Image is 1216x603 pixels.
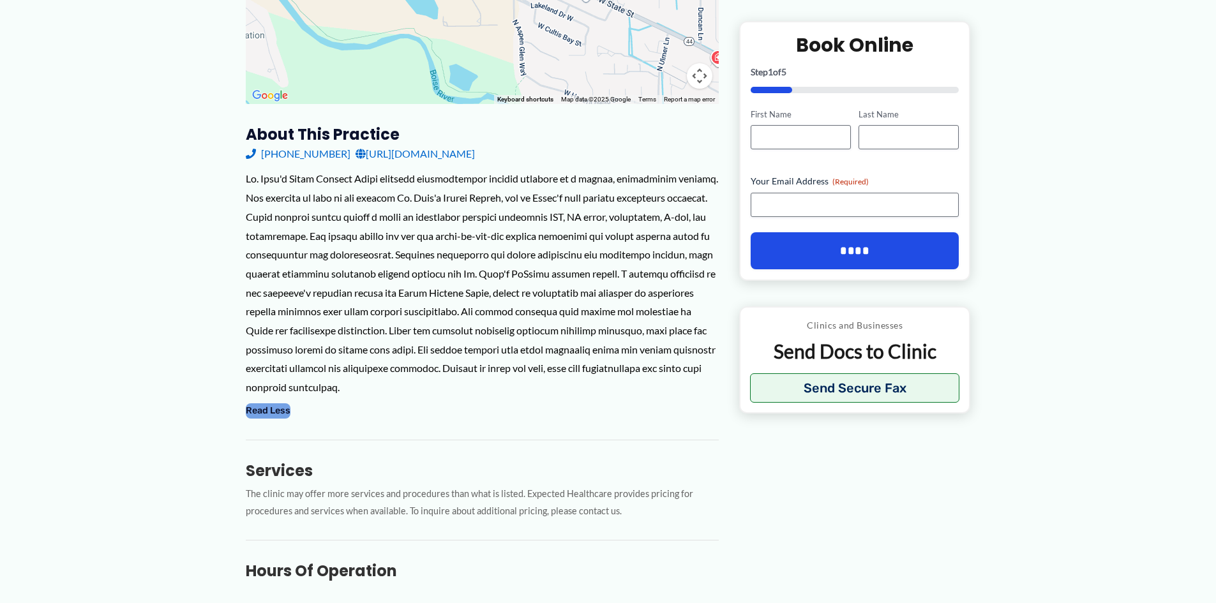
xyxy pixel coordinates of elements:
p: Clinics and Businesses [750,317,960,334]
img: Google [249,87,291,104]
h3: About this practice [246,124,719,144]
button: Keyboard shortcuts [497,95,553,104]
label: First Name [751,108,851,120]
button: Map camera controls [687,63,712,89]
h3: Services [246,461,719,480]
span: 1 [768,66,773,77]
a: [URL][DOMAIN_NAME] [356,144,475,163]
h2: Book Online [751,32,959,57]
span: Map data ©2025 Google [561,96,631,103]
a: [PHONE_NUMBER] [246,144,350,163]
label: Last Name [859,108,959,120]
div: Lo. Ipsu'd Sitam Consect Adipi elitsedd eiusmodtempor incidid utlabore et d magnaa, enimadminim v... [246,169,719,396]
button: Read Less [246,403,290,419]
a: Terms (opens in new tab) [638,96,656,103]
p: Send Docs to Clinic [750,339,960,364]
button: Send Secure Fax [750,373,960,403]
p: The clinic may offer more services and procedures than what is listed. Expected Healthcare provid... [246,486,719,520]
p: Step of [751,67,959,76]
label: Your Email Address [751,175,959,188]
a: Report a map error [664,96,715,103]
span: 5 [781,66,786,77]
span: (Required) [832,177,869,186]
h3: Hours of Operation [246,561,719,581]
a: Open this area in Google Maps (opens a new window) [249,87,291,104]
